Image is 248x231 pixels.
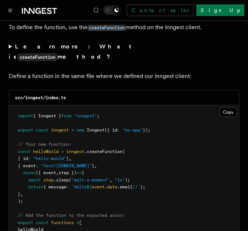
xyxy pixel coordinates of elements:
span: step [43,177,54,183]
span: "hello-world" [33,156,66,161]
button: Toggle navigation [6,6,15,15]
span: , [69,156,71,161]
span: from [61,113,71,118]
span: // Add the function to the exported array: [18,213,125,218]
span: = [76,220,79,225]
span: => [76,170,82,175]
span: { Inngest } [33,113,61,118]
span: helloWorld [33,149,59,154]
span: export [18,220,33,225]
span: { [82,170,84,175]
span: .email [117,184,133,189]
span: !` [135,184,140,189]
span: : [66,184,69,189]
span: ( [122,149,125,154]
span: // Your new function: [18,142,71,147]
button: Copy [220,107,237,117]
span: , [110,177,112,183]
summary: Learn more: What iscreateFunctionmethod? [9,42,239,62]
span: Inngest [87,128,105,133]
span: ${ [87,184,92,189]
span: ({ event [36,170,56,175]
span: { event [18,163,36,168]
span: inngest [51,128,69,133]
span: { id [18,156,28,161]
span: import [18,113,33,118]
span: , [20,192,23,197]
span: `Hello [71,184,87,189]
span: "inngest" [74,113,97,118]
span: ); [125,177,130,183]
a: createFunction [87,24,126,31]
span: : [36,163,38,168]
button: Find something... [92,6,101,15]
span: : [117,128,120,133]
span: step }) [59,170,76,175]
span: async [23,170,36,175]
code: createFunction [17,53,58,61]
span: functions [51,220,74,225]
span: event [92,184,105,189]
a: Sign Up [196,4,244,16]
span: , [56,170,59,175]
a: Contact sales [127,4,193,16]
span: : [28,156,31,161]
span: } [133,184,135,189]
span: ( [69,177,71,183]
span: [ [79,220,82,225]
span: "1s" [115,177,125,183]
span: export [18,128,33,133]
span: }); [143,128,150,133]
span: const [18,149,31,154]
span: = [61,149,64,154]
span: ; [97,113,99,118]
span: { message [43,184,66,189]
span: .createFunction [84,149,122,154]
span: } [92,163,94,168]
span: const [36,128,48,133]
span: ({ id [105,128,117,133]
span: .sleep [54,177,69,183]
span: = [71,128,74,133]
span: ); [18,199,23,204]
code: createFunction [87,25,126,31]
p: Define a function in the same file where we defined our Inngest client: [9,71,239,81]
span: "wait-a-moment" [71,177,110,183]
span: "test/[DOMAIN_NAME]" [41,163,92,168]
span: return [28,184,43,189]
span: "my-app" [122,128,143,133]
span: , [94,163,97,168]
span: data [107,184,117,189]
span: inngest [66,149,84,154]
code: src/inngest/index.ts [15,95,66,100]
button: Toggle dark mode [103,6,121,15]
span: } [66,156,69,161]
span: } [18,192,20,197]
span: await [28,177,41,183]
span: }; [140,184,145,189]
span: . [105,184,107,189]
span: new [76,128,84,133]
strong: Learn more: What is method? [9,43,134,60]
span: const [36,220,48,225]
p: To define the function, use the method on the Inngest client. [9,22,239,33]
